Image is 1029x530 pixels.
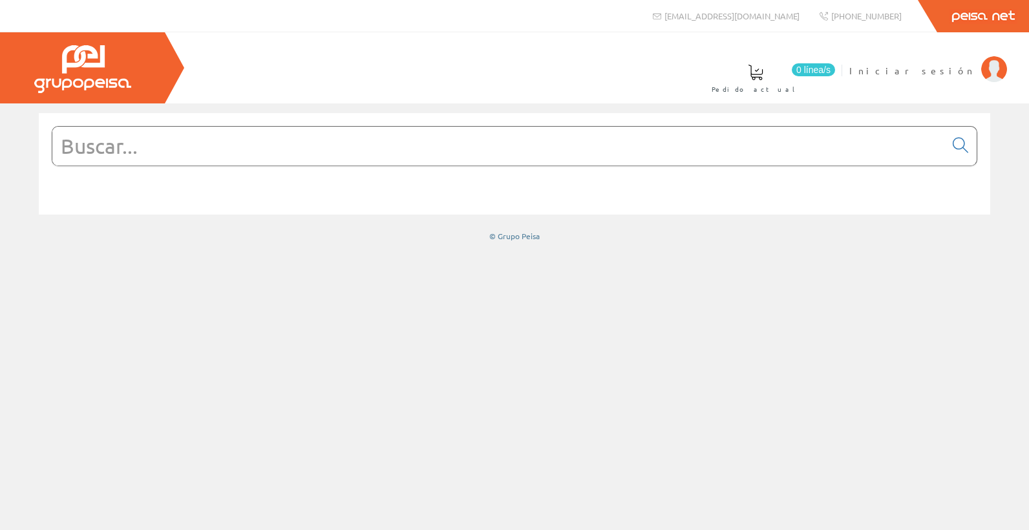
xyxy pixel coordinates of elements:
div: © Grupo Peisa [39,231,990,242]
span: Pedido actual [712,83,800,96]
span: 0 línea/s [792,63,835,76]
span: [EMAIL_ADDRESS][DOMAIN_NAME] [664,10,800,21]
a: Iniciar sesión [849,54,1007,66]
span: Iniciar sesión [849,64,975,77]
img: Grupo Peisa [34,45,131,93]
input: Buscar... [52,127,945,165]
span: [PHONE_NUMBER] [831,10,902,21]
